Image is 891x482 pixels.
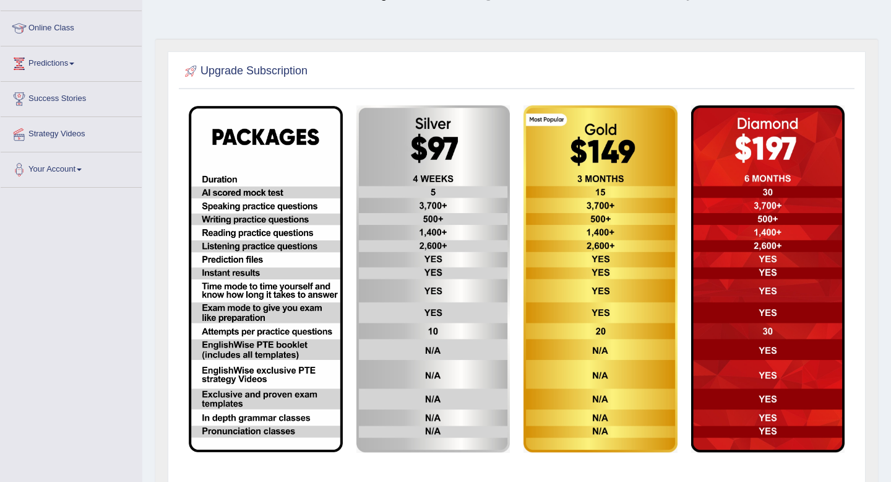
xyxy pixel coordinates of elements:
[1,82,142,113] a: Success Stories
[189,106,343,452] img: EW package
[1,46,142,77] a: Predictions
[356,105,510,453] img: aud-silver.png
[1,11,142,42] a: Online Class
[1,152,142,183] a: Your Account
[1,117,142,148] a: Strategy Videos
[182,62,308,81] h2: Upgrade Subscription
[691,105,845,453] img: aud-diamond.png
[523,105,678,453] img: aud-gold.png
